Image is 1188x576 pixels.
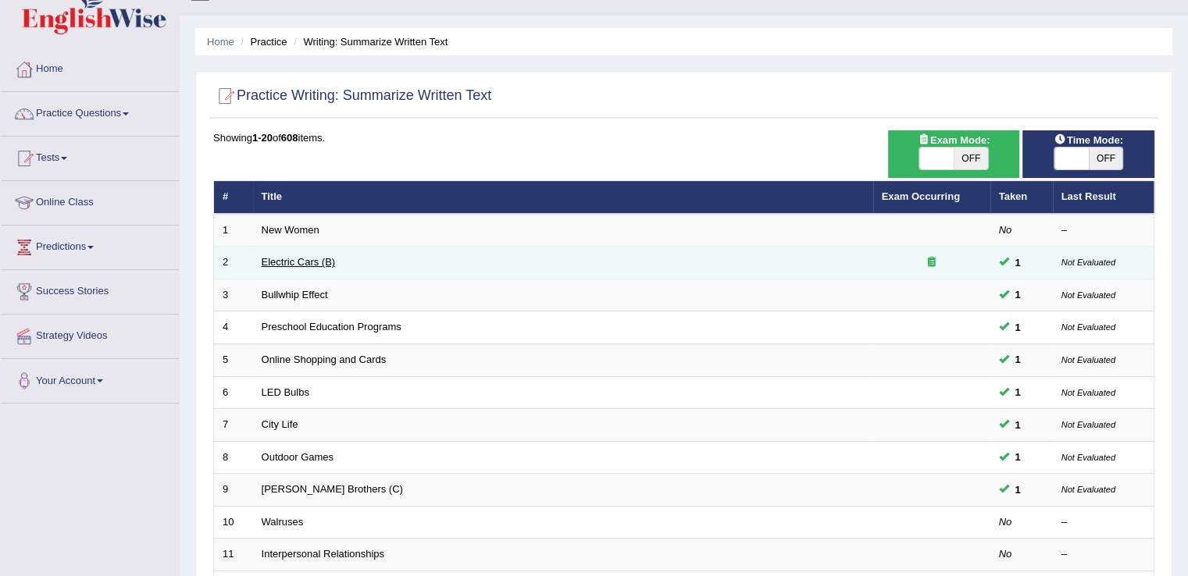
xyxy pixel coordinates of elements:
[214,506,253,539] td: 10
[1061,453,1115,462] small: Not Evaluated
[214,181,253,214] th: #
[1,92,179,131] a: Practice Questions
[262,256,336,268] a: Electric Cars (B)
[213,130,1154,145] div: Showing of items.
[1,226,179,265] a: Predictions
[214,376,253,409] td: 6
[882,190,960,202] a: Exam Occurring
[253,181,873,214] th: Title
[252,132,273,144] b: 1-20
[1009,286,1027,303] span: You can still take this question
[912,132,996,148] span: Exam Mode:
[999,224,1012,236] em: No
[214,441,253,474] td: 8
[1061,223,1146,238] div: –
[1048,132,1129,148] span: Time Mode:
[1,48,179,87] a: Home
[262,354,387,365] a: Online Shopping and Cards
[1053,181,1154,214] th: Last Result
[214,311,253,344] td: 4
[1009,449,1027,465] span: You can still take this question
[1,270,179,309] a: Success Stories
[1061,355,1115,364] small: Not Evaluated
[213,84,491,108] h2: Practice Writing: Summarize Written Text
[214,539,253,571] td: 11
[1009,319,1027,336] span: You can still take this question
[290,34,448,49] li: Writing: Summarize Written Text
[1061,515,1146,530] div: –
[262,418,298,430] a: City Life
[214,344,253,377] td: 5
[207,36,234,48] a: Home
[1061,547,1146,562] div: –
[1,181,179,220] a: Online Class
[262,548,385,560] a: Interpersonal Relationships
[1009,482,1027,498] span: You can still take this question
[1009,417,1027,433] span: You can still take this question
[1061,290,1115,300] small: Not Evaluated
[1009,254,1027,271] span: You can still take this question
[1,359,179,398] a: Your Account
[1061,388,1115,397] small: Not Evaluated
[999,516,1012,528] em: No
[237,34,287,49] li: Practice
[262,224,319,236] a: New Women
[1089,148,1123,169] span: OFF
[888,130,1020,178] div: Show exams occurring in exams
[882,255,982,270] div: Exam occurring question
[262,451,334,463] a: Outdoor Games
[262,289,328,300] a: Bullwhip Effect
[1,315,179,354] a: Strategy Videos
[1061,258,1115,267] small: Not Evaluated
[990,181,1053,214] th: Taken
[214,214,253,247] td: 1
[281,132,298,144] b: 608
[262,321,401,332] a: Preschool Education Programs
[1061,420,1115,429] small: Not Evaluated
[214,279,253,311] td: 3
[214,409,253,442] td: 7
[1061,485,1115,494] small: Not Evaluated
[954,148,988,169] span: OFF
[262,516,304,528] a: Walruses
[214,474,253,507] td: 9
[1009,351,1027,368] span: You can still take this question
[1009,384,1027,400] span: You can still take this question
[214,247,253,279] td: 2
[999,548,1012,560] em: No
[262,386,309,398] a: LED Bulbs
[262,483,403,495] a: [PERSON_NAME] Brothers (C)
[1,137,179,176] a: Tests
[1061,322,1115,332] small: Not Evaluated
